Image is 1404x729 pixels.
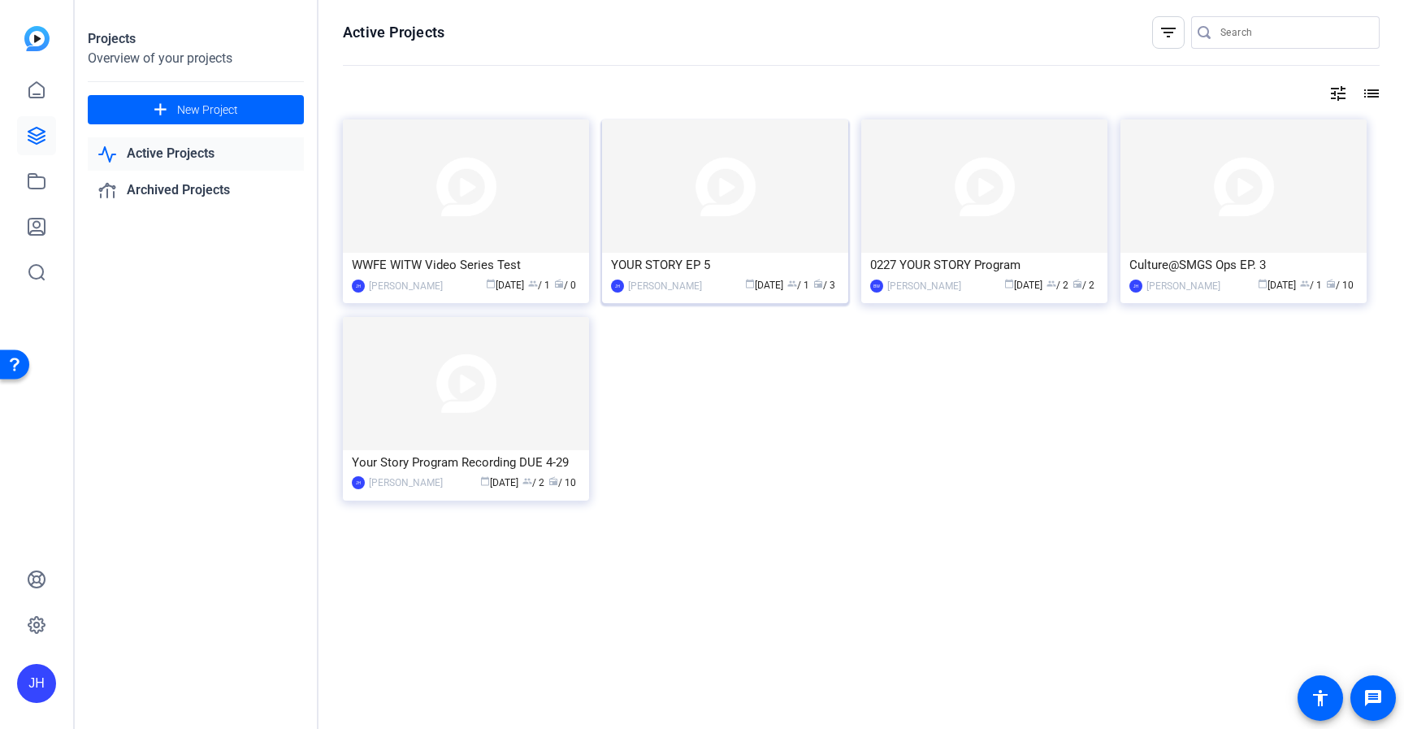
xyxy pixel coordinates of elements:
div: JH [611,280,624,293]
span: / 2 [522,477,544,488]
div: Overview of your projects [88,49,304,68]
mat-icon: filter_list [1159,23,1178,42]
span: calendar_today [486,279,496,289]
span: New Project [177,102,238,119]
div: JH [1129,280,1142,293]
div: [PERSON_NAME] [1146,278,1220,294]
div: Culture@SMGS Ops EP. 3 [1129,253,1358,277]
span: / 1 [787,280,809,291]
mat-icon: tune [1328,84,1348,103]
span: radio [554,279,564,289]
span: / 10 [548,477,576,488]
span: group [1300,279,1310,289]
div: WWFE WITW Video Series Test [352,253,580,277]
button: New Project [88,95,304,124]
h1: Active Projects [343,23,444,42]
span: group [787,279,797,289]
span: calendar_today [1258,279,1267,289]
span: radio [813,279,823,289]
span: / 1 [1300,280,1322,291]
div: JH [352,280,365,293]
span: group [528,279,538,289]
span: group [1046,279,1056,289]
div: [PERSON_NAME] [369,278,443,294]
div: Projects [88,29,304,49]
div: [PERSON_NAME] [887,278,961,294]
a: Active Projects [88,137,304,171]
input: Search [1220,23,1367,42]
div: 0227 YOUR STORY Program [870,253,1098,277]
div: [PERSON_NAME] [628,278,702,294]
div: BW [870,280,883,293]
span: radio [1072,279,1082,289]
mat-icon: list [1360,84,1380,103]
span: / 1 [528,280,550,291]
span: [DATE] [1258,280,1296,291]
div: Your Story Program Recording DUE 4-29 [352,450,580,475]
span: / 10 [1326,280,1354,291]
span: / 0 [554,280,576,291]
div: [PERSON_NAME] [369,475,443,491]
span: / 3 [813,280,835,291]
span: calendar_today [745,279,755,289]
span: [DATE] [1004,280,1042,291]
span: / 2 [1072,280,1094,291]
mat-icon: accessibility [1311,688,1330,708]
div: JH [352,476,365,489]
span: calendar_today [480,476,490,486]
span: [DATE] [745,280,783,291]
div: JH [17,664,56,703]
span: radio [1326,279,1336,289]
mat-icon: add [150,100,171,120]
span: group [522,476,532,486]
span: [DATE] [486,280,524,291]
div: YOUR STORY EP 5 [611,253,839,277]
span: [DATE] [480,477,518,488]
span: / 2 [1046,280,1068,291]
span: radio [548,476,558,486]
span: calendar_today [1004,279,1014,289]
mat-icon: message [1363,688,1383,708]
a: Archived Projects [88,174,304,207]
img: blue-gradient.svg [24,26,50,51]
